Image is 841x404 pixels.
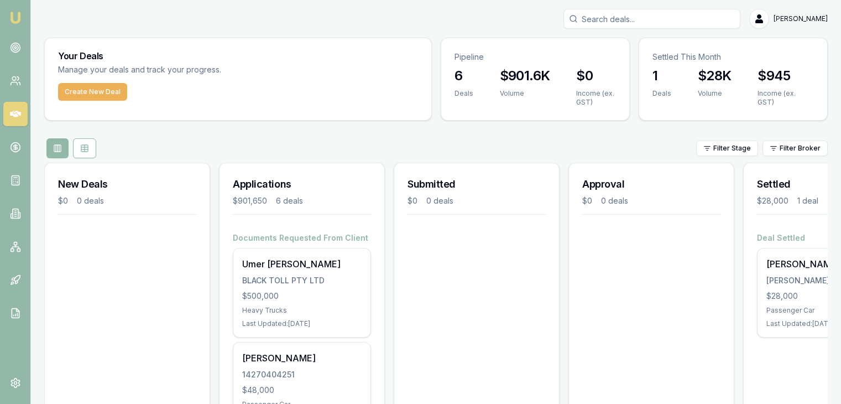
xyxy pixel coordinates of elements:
[233,177,371,192] h3: Applications
[500,89,550,98] div: Volume
[576,89,615,107] div: Income (ex. GST)
[696,141,758,156] button: Filter Stage
[652,89,671,98] div: Deals
[757,195,788,206] div: $28,000
[58,83,127,101] button: Create New Deal
[601,195,628,206] div: 0 deals
[242,306,362,315] div: Heavy Trucks
[582,195,592,206] div: $0
[276,195,303,206] div: 6 deals
[58,64,341,76] p: Manage your deals and track your progress.
[242,319,362,328] div: Last Updated: [DATE]
[698,67,732,85] h3: $28K
[758,67,814,85] h3: $945
[758,89,814,107] div: Income (ex. GST)
[242,369,362,380] div: 14270404251
[9,11,22,24] img: emu-icon-u.png
[455,51,616,63] p: Pipeline
[576,67,615,85] h3: $0
[762,141,828,156] button: Filter Broker
[242,385,362,396] div: $48,000
[408,177,546,192] h3: Submitted
[652,67,671,85] h3: 1
[698,89,732,98] div: Volume
[713,144,751,153] span: Filter Stage
[426,195,453,206] div: 0 deals
[58,195,68,206] div: $0
[500,67,550,85] h3: $901.6K
[797,195,818,206] div: 1 deal
[774,14,828,23] span: [PERSON_NAME]
[455,89,473,98] div: Deals
[58,51,418,60] h3: Your Deals
[242,291,362,302] div: $500,000
[233,232,371,244] h4: Documents Requested From Client
[780,144,821,153] span: Filter Broker
[563,9,740,29] input: Search deals
[242,351,362,365] div: [PERSON_NAME]
[242,275,362,286] div: BLACK TOLL PTY LTD
[233,195,267,206] div: $901,650
[58,177,196,192] h3: New Deals
[582,177,720,192] h3: Approval
[652,51,814,63] p: Settled This Month
[77,195,104,206] div: 0 deals
[242,257,362,271] div: Umer [PERSON_NAME]
[408,195,417,206] div: $0
[455,67,473,85] h3: 6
